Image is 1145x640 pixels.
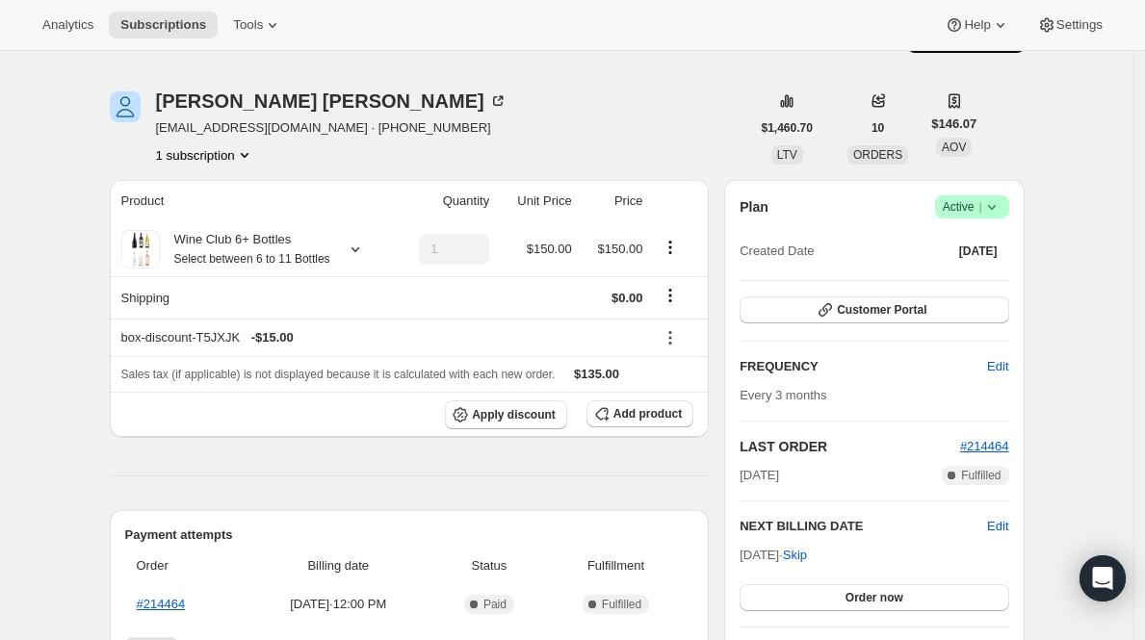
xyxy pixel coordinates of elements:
button: Skip [771,540,819,571]
button: #214464 [960,437,1009,456]
span: [EMAIL_ADDRESS][DOMAIN_NAME] · [PHONE_NUMBER] [156,118,507,138]
span: LTV [777,148,797,162]
button: [DATE] [948,238,1009,265]
span: Status [440,556,538,576]
button: Order now [740,584,1008,611]
button: Subscriptions [109,12,218,38]
button: 10 [860,115,896,141]
button: Product actions [655,237,686,258]
span: [DATE] · [740,548,807,562]
button: Edit [976,351,1020,382]
a: #214464 [960,439,1009,453]
th: Product [110,180,393,222]
span: Paid [483,597,507,612]
button: Customer Portal [740,296,1008,323]
span: [DATE] [740,466,779,485]
button: Product actions [156,145,254,165]
span: Order now [846,590,903,605]
button: Analytics [31,12,105,38]
span: Subscriptions [120,17,206,33]
button: Add product [586,400,693,427]
span: Created Date [740,242,814,261]
span: Add product [613,406,682,422]
span: Fulfilled [602,597,641,612]
span: Edit [987,357,1008,376]
span: Fulfilled [961,468,1001,483]
span: Help [964,17,990,33]
span: [DATE] · 12:00 PM [248,595,429,614]
button: Settings [1026,12,1114,38]
span: Fulfillment [550,556,682,576]
button: Apply discount [445,400,567,429]
span: ORDERS [853,148,902,162]
h2: LAST ORDER [740,437,960,456]
span: Tools [233,17,263,33]
button: Tools [221,12,294,38]
th: Shipping [110,276,393,319]
div: [PERSON_NAME] [PERSON_NAME] [156,91,507,111]
span: Shelley Anderson [110,91,141,122]
span: Apply discount [472,407,556,422]
div: Open Intercom Messenger [1080,555,1126,602]
span: Customer Portal [837,302,926,318]
span: - $15.00 [251,328,294,347]
th: Order [125,545,243,587]
th: Quantity [393,180,495,222]
th: Unit Price [495,180,578,222]
span: $146.07 [931,115,976,134]
span: $135.00 [574,367,619,381]
span: $150.00 [598,242,643,256]
div: Wine Club 6+ Bottles [160,230,330,269]
h2: Payment attempts [125,525,694,545]
span: AOV [942,141,966,154]
a: #214464 [137,597,186,611]
h2: NEXT BILLING DATE [740,517,987,536]
th: Price [578,180,649,222]
button: $1,460.70 [750,115,824,141]
button: Shipping actions [655,285,686,306]
h2: Plan [740,197,768,217]
div: box-discount-T5JXJK [121,328,643,347]
small: Select between 6 to 11 Bottles [174,252,330,266]
span: Settings [1056,17,1103,33]
span: Sales tax (if applicable) is not displayed because it is calculated with each new order. [121,368,556,381]
span: | [978,199,981,215]
span: Active [943,197,1002,217]
h2: FREQUENCY [740,357,987,376]
span: $1,460.70 [762,120,813,136]
span: $0.00 [612,291,643,305]
button: Edit [987,517,1008,536]
span: $150.00 [527,242,572,256]
span: 10 [872,120,884,136]
span: [DATE] [959,243,998,259]
span: Billing date [248,556,429,576]
span: Every 3 months [740,388,826,402]
span: Analytics [42,17,93,33]
span: Skip [783,546,807,565]
button: Help [933,12,1021,38]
